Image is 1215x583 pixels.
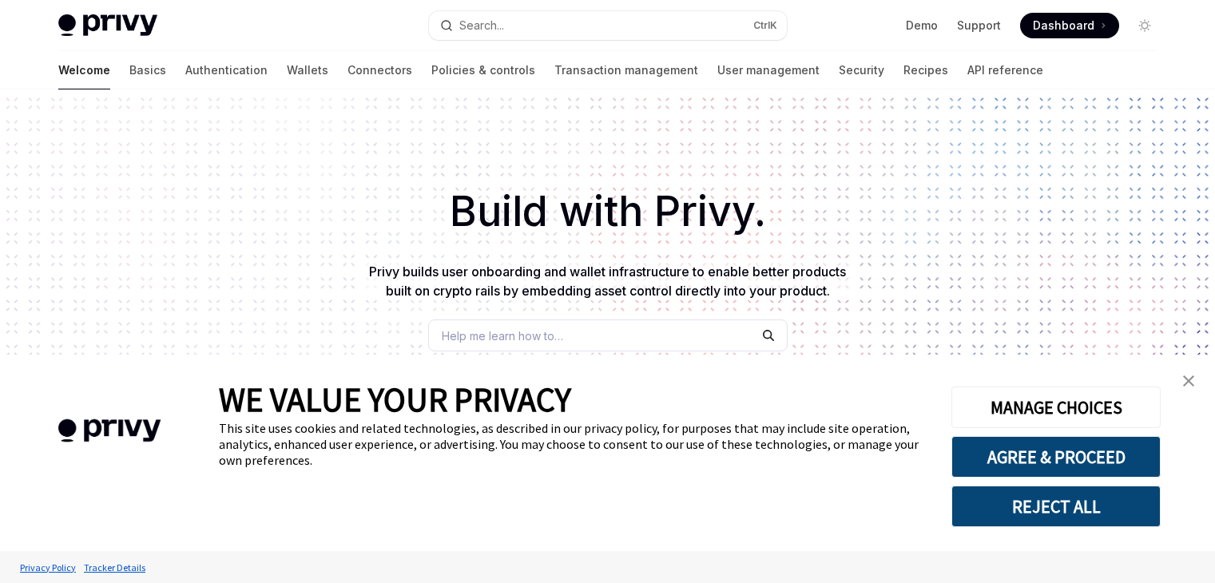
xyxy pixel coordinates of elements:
button: REJECT ALL [951,486,1161,527]
button: Toggle dark mode [1132,13,1157,38]
a: Demo [906,18,938,34]
a: Connectors [347,51,412,89]
a: Tracker Details [80,553,149,581]
a: Transaction management [554,51,698,89]
a: Security [839,51,884,89]
img: close banner [1183,375,1194,387]
a: Wallets [287,51,328,89]
a: Welcome [58,51,110,89]
h1: Build with Privy. [26,180,1189,243]
div: Search... [459,16,504,35]
button: AGREE & PROCEED [951,436,1161,478]
a: Recipes [903,51,948,89]
span: Privy builds user onboarding and wallet infrastructure to enable better products built on crypto ... [369,264,846,299]
span: Ctrl K [753,19,777,32]
span: Dashboard [1033,18,1094,34]
a: Policies & controls [431,51,535,89]
img: company logo [24,396,195,466]
a: Privacy Policy [16,553,80,581]
button: Open search [429,11,787,40]
div: This site uses cookies and related technologies, as described in our privacy policy, for purposes... [219,420,927,468]
a: close banner [1173,365,1205,397]
span: Help me learn how to… [442,327,563,344]
a: User management [717,51,820,89]
img: light logo [58,14,157,37]
a: API reference [967,51,1043,89]
a: Authentication [185,51,268,89]
a: Basics [129,51,166,89]
a: Support [957,18,1001,34]
span: WE VALUE YOUR PRIVACY [219,379,571,420]
button: MANAGE CHOICES [951,387,1161,428]
a: Dashboard [1020,13,1119,38]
